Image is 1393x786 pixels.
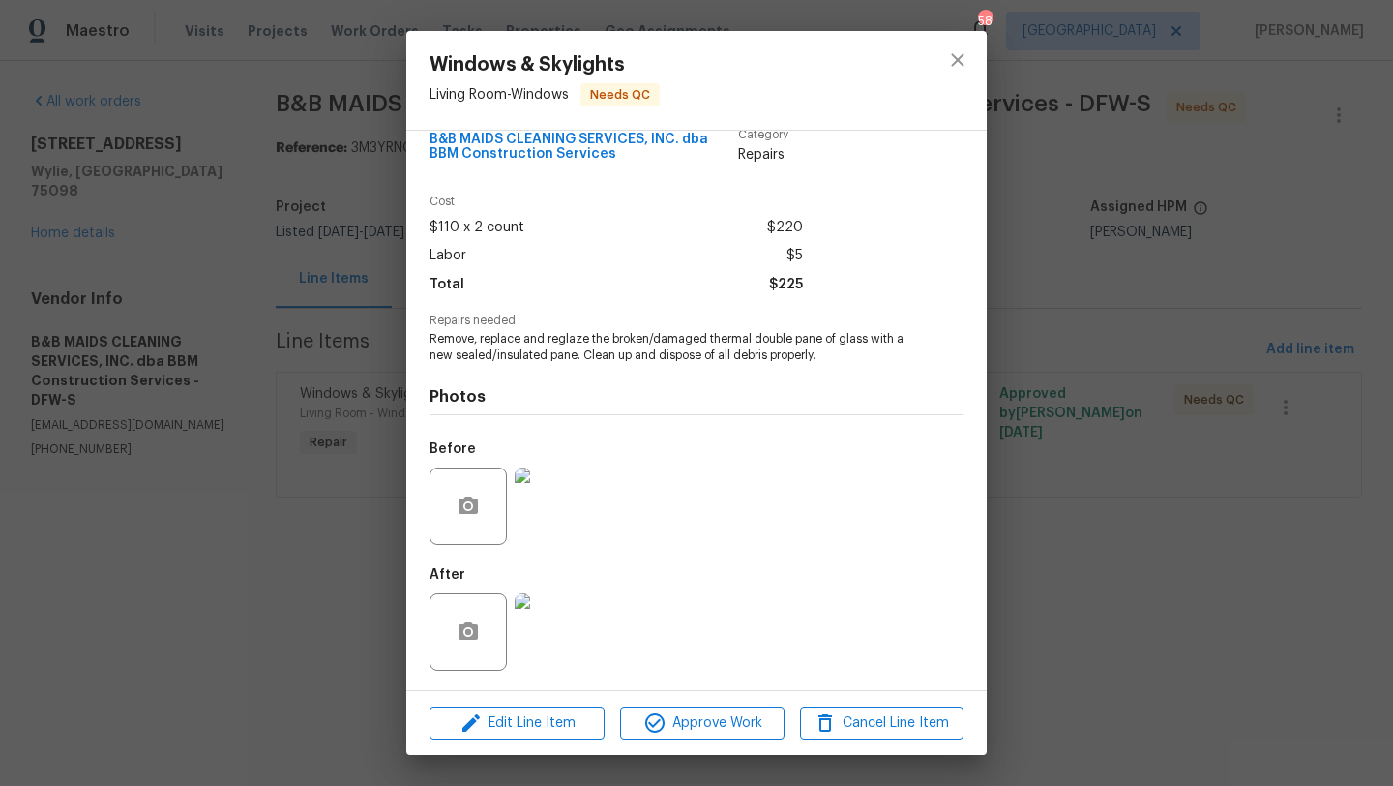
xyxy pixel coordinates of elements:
[620,707,784,741] button: Approve Work
[430,54,660,76] span: Windows & Skylights
[435,711,599,736] span: Edit Line Item
[430,387,963,407] h4: Photos
[430,88,569,102] span: Living Room - Windows
[430,707,605,741] button: Edit Line Item
[934,37,981,83] button: close
[806,711,958,736] span: Cancel Line Item
[800,707,963,741] button: Cancel Line Item
[430,242,466,270] span: Labor
[626,711,778,736] span: Approve Work
[767,214,803,242] span: $220
[978,12,992,31] div: 58
[786,242,803,270] span: $5
[430,315,963,327] span: Repairs needed
[430,214,524,242] span: $110 x 2 count
[430,133,738,162] span: B&B MAIDS CLEANING SERVICES, INC. dba BBM Construction Services
[430,331,910,364] span: Remove, replace and reglaze the broken/damaged thermal double pane of glass with a new sealed/ins...
[430,271,464,299] span: Total
[738,145,803,165] span: Repairs
[430,196,803,208] span: Cost
[430,568,465,582] h5: After
[769,271,803,299] span: $225
[430,442,476,456] h5: Before
[582,85,658,105] span: Needs QC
